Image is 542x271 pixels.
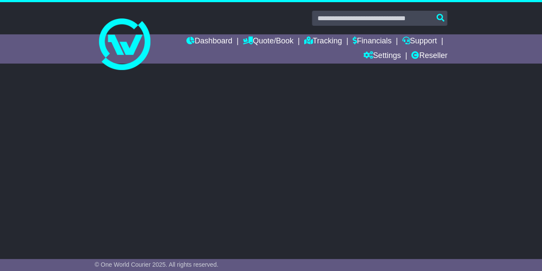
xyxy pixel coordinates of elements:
a: Settings [363,49,401,64]
a: Quote/Book [243,34,293,49]
span: © One World Courier 2025. All rights reserved. [95,261,219,268]
a: Financials [353,34,392,49]
a: Support [402,34,437,49]
a: Dashboard [186,34,232,49]
a: Reseller [411,49,447,64]
a: Tracking [304,34,342,49]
